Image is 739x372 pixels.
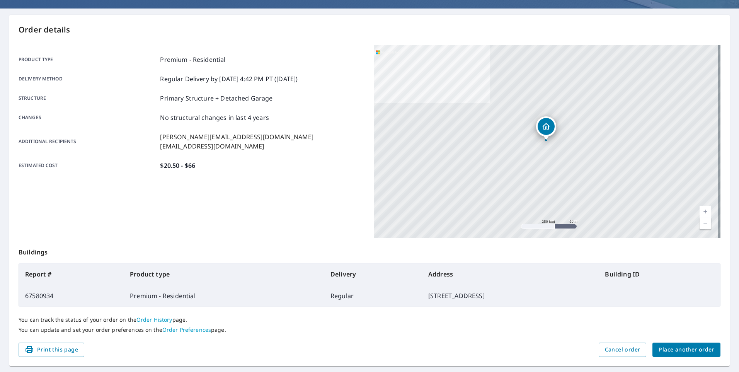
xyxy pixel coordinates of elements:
[19,55,157,64] p: Product type
[160,74,298,84] p: Regular Delivery by [DATE] 4:42 PM PT ([DATE])
[160,132,313,142] p: [PERSON_NAME][EMAIL_ADDRESS][DOMAIN_NAME]
[19,24,720,36] p: Order details
[700,217,711,229] a: Current Level 17, Zoom Out
[160,55,225,64] p: Premium - Residential
[700,206,711,217] a: Current Level 17, Zoom In
[536,116,556,140] div: Dropped pin, building 1, Residential property, 33189 Lakeview Ave Dowagiac, MI 49047
[162,326,211,333] a: Order Preferences
[160,113,269,122] p: No structural changes in last 4 years
[19,263,124,285] th: Report #
[599,343,647,357] button: Cancel order
[19,94,157,103] p: Structure
[136,316,172,323] a: Order History
[19,326,720,333] p: You can update and set your order preferences on the page.
[19,132,157,151] p: Additional recipients
[25,345,78,355] span: Print this page
[124,285,324,307] td: Premium - Residential
[324,285,422,307] td: Regular
[160,142,313,151] p: [EMAIL_ADDRESS][DOMAIN_NAME]
[160,94,272,103] p: Primary Structure + Detached Garage
[19,74,157,84] p: Delivery method
[19,343,84,357] button: Print this page
[19,161,157,170] p: Estimated cost
[605,345,640,355] span: Cancel order
[160,161,195,170] p: $20.50 - $66
[124,263,324,285] th: Product type
[422,285,599,307] td: [STREET_ADDRESS]
[659,345,714,355] span: Place another order
[652,343,720,357] button: Place another order
[324,263,422,285] th: Delivery
[19,238,720,263] p: Buildings
[19,285,124,307] td: 67580934
[422,263,599,285] th: Address
[599,263,720,285] th: Building ID
[19,113,157,122] p: Changes
[19,316,720,323] p: You can track the status of your order on the page.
